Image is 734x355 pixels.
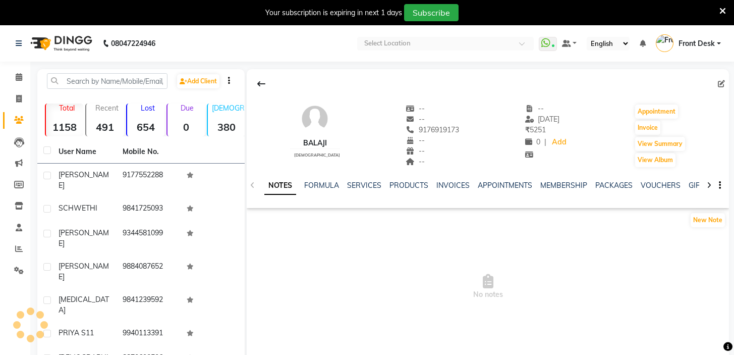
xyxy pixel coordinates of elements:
input: Search by Name/Mobile/Email/Code [47,73,167,89]
button: New Note [691,213,725,227]
span: -- [525,104,544,113]
p: Due [170,104,205,113]
span: -- [406,104,425,113]
span: PRIYA S11 [59,328,94,337]
a: FORMULA [304,181,339,190]
button: Subscribe [404,4,459,21]
span: Front Desk [679,38,715,49]
a: INVOICES [436,181,470,190]
button: Appointment [635,105,678,119]
span: -- [406,136,425,145]
span: | [544,137,546,147]
th: User Name [52,140,117,164]
div: Your subscription is expiring in next 1 days [265,8,402,18]
a: PACKAGES [595,181,633,190]
td: 9884087652 [117,255,181,288]
p: Total [50,104,83,113]
span: 5251 [525,125,546,134]
td: 9940113391 [117,322,181,346]
p: [DEMOGRAPHIC_DATA] [212,104,245,113]
td: 9841239592 [117,288,181,322]
button: View Summary [635,137,685,151]
a: Add [550,135,568,149]
a: GIFTCARDS [689,181,728,190]
span: [DATE] [525,115,560,124]
strong: 491 [86,121,124,133]
strong: 1158 [46,121,83,133]
span: 0 [525,137,540,146]
div: Select Location [364,38,411,48]
td: 9344581099 [117,222,181,255]
strong: 380 [208,121,245,133]
span: SCHWETHI [59,204,97,213]
b: 08047224946 [111,29,155,58]
span: [MEDICAL_DATA] [59,295,109,315]
div: Back to Client [251,74,272,93]
td: 9841725093 [117,197,181,222]
span: ₹ [525,125,530,134]
strong: 654 [127,121,164,133]
span: [PERSON_NAME] [59,228,109,248]
span: [PERSON_NAME] [59,170,109,190]
a: MEMBERSHIP [540,181,587,190]
span: -- [406,146,425,156]
div: BALAJI [290,138,340,148]
th: Mobile No. [117,140,181,164]
img: Front Desk [656,34,673,52]
strong: 0 [167,121,205,133]
span: [PERSON_NAME] [59,262,109,281]
button: View Album [635,153,675,167]
a: VOUCHERS [641,181,681,190]
td: 9177552288 [117,164,181,197]
span: 9176919173 [406,125,459,134]
span: No notes [247,236,729,337]
a: NOTES [264,177,296,195]
a: PRODUCTS [389,181,428,190]
a: APPOINTMENTS [478,181,532,190]
img: logo [26,29,95,58]
button: Invoice [635,121,660,135]
p: Lost [131,104,164,113]
img: avatar [300,104,330,134]
span: -- [406,115,425,124]
p: Recent [90,104,124,113]
span: [DEMOGRAPHIC_DATA] [294,153,340,158]
span: -- [406,157,425,166]
a: SERVICES [347,181,381,190]
a: Add Client [177,74,219,88]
